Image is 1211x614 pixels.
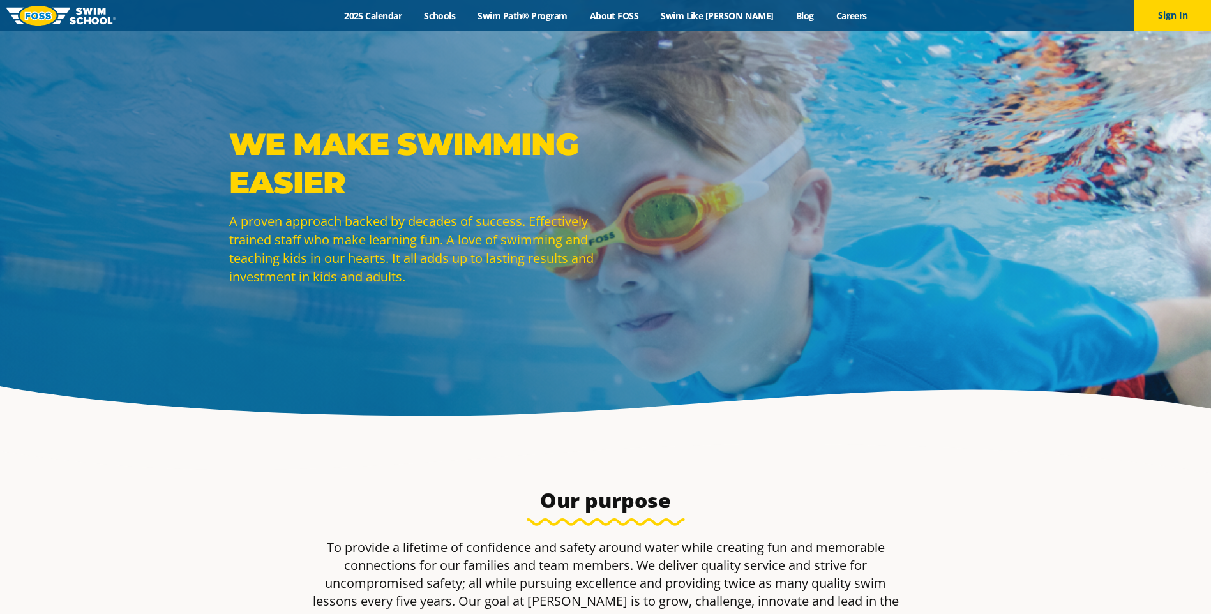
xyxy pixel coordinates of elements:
[825,10,878,22] a: Careers
[785,10,825,22] a: Blog
[229,125,599,202] p: WE MAKE SWIMMING EASIER
[467,10,578,22] a: Swim Path® Program
[650,10,785,22] a: Swim Like [PERSON_NAME]
[333,10,413,22] a: 2025 Calendar
[229,212,599,286] p: A proven approach backed by decades of success. Effectively trained staff who make learning fun. ...
[413,10,467,22] a: Schools
[6,6,116,26] img: FOSS Swim School Logo
[305,488,907,513] h3: Our purpose
[578,10,650,22] a: About FOSS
